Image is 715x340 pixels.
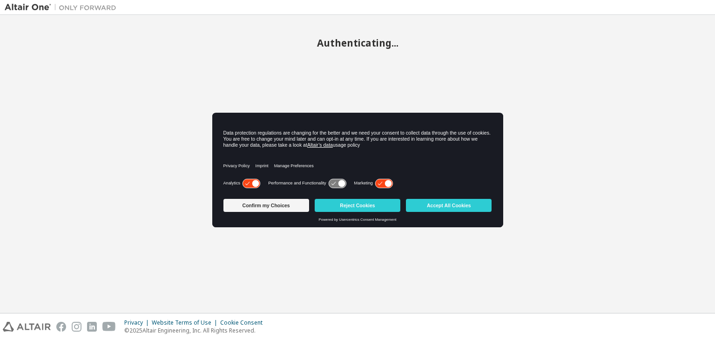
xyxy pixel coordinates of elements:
img: linkedin.svg [87,322,97,332]
img: altair_logo.svg [3,322,51,332]
img: facebook.svg [56,322,66,332]
div: Cookie Consent [220,319,268,326]
div: Website Terms of Use [152,319,220,326]
div: Privacy [124,319,152,326]
h2: Authenticating... [5,37,710,49]
img: youtube.svg [102,322,116,332]
img: Altair One [5,3,121,12]
img: instagram.svg [72,322,81,332]
p: © 2025 Altair Engineering, Inc. All Rights Reserved. [124,326,268,334]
